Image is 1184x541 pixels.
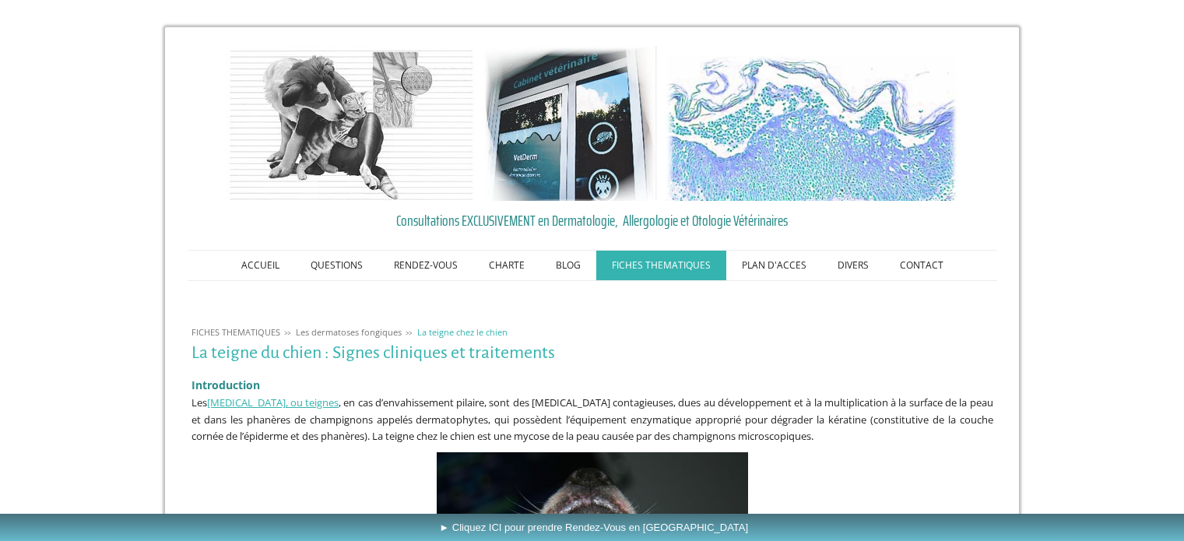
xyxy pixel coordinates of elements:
a: Les dermatoses fongiques [292,326,406,338]
a: PLAN D'ACCES [726,251,822,280]
a: [MEDICAL_DATA], ou teignes [207,395,339,409]
span: ► Cliquez ICI pour prendre Rendez-Vous en [GEOGRAPHIC_DATA] [439,522,748,533]
span: Les dermatoses fongiques [296,326,402,338]
a: CONTACT [884,251,959,280]
a: La teigne chez le chien [413,326,511,338]
a: BLOG [540,251,596,280]
a: CHARTE [473,251,540,280]
a: QUESTIONS [295,251,378,280]
h1: La teigne du chien : Signes cliniques et traitements [191,343,993,363]
span: FICHES THEMATIQUES [191,326,280,338]
a: ACCUEIL [226,251,295,280]
a: Consultations EXCLUSIVEMENT en Dermatologie, Allergologie et Otologie Vétérinaires [191,209,993,232]
span: Introduction [191,378,260,392]
a: DIVERS [822,251,884,280]
span: Les , en cas d’envahissement pilaire, sont des [MEDICAL_DATA] contagieuses, dues au développement... [191,395,993,443]
span: La teigne chez le chien [417,326,508,338]
a: RENDEZ-VOUS [378,251,473,280]
a: FICHES THEMATIQUES [596,251,726,280]
a: FICHES THEMATIQUES [188,326,284,338]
